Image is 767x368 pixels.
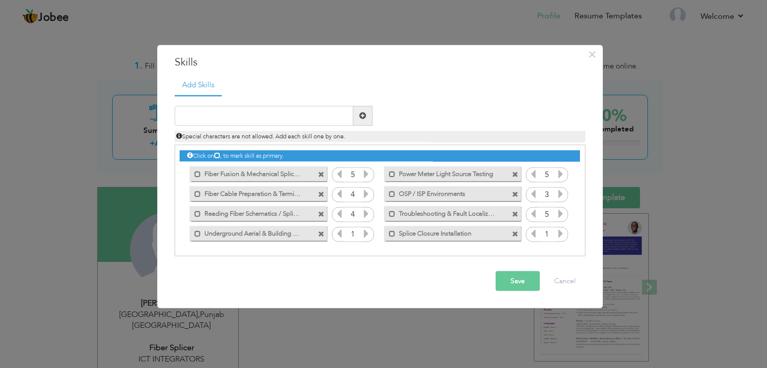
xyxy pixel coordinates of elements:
label: Underground Aerial & Building Entry Fiber Work [201,226,301,239]
label: Fiber Fusion & Mechanical Splicing [201,167,301,179]
a: Add Skills [175,75,222,97]
span: × [588,46,596,63]
div: Click on , to mark skill as primary. [180,150,579,162]
button: Save [496,271,540,291]
button: Close [584,47,600,62]
label: Splice Closure Installation [395,226,496,239]
label: Reading Fiber Schematics / Splice Plans [201,206,301,219]
button: Cancel [544,271,585,291]
label: Troubleshooting & Fault Localization [395,206,496,219]
label: OSP / ISP Environments [395,186,496,199]
h3: Skills [175,55,585,70]
label: Power Meter Light Source Testing [395,167,496,179]
label: Fiber Cable Preparation & Termination [201,186,301,199]
span: Special characters are not allowed. Add each skill one by one. [176,132,345,140]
